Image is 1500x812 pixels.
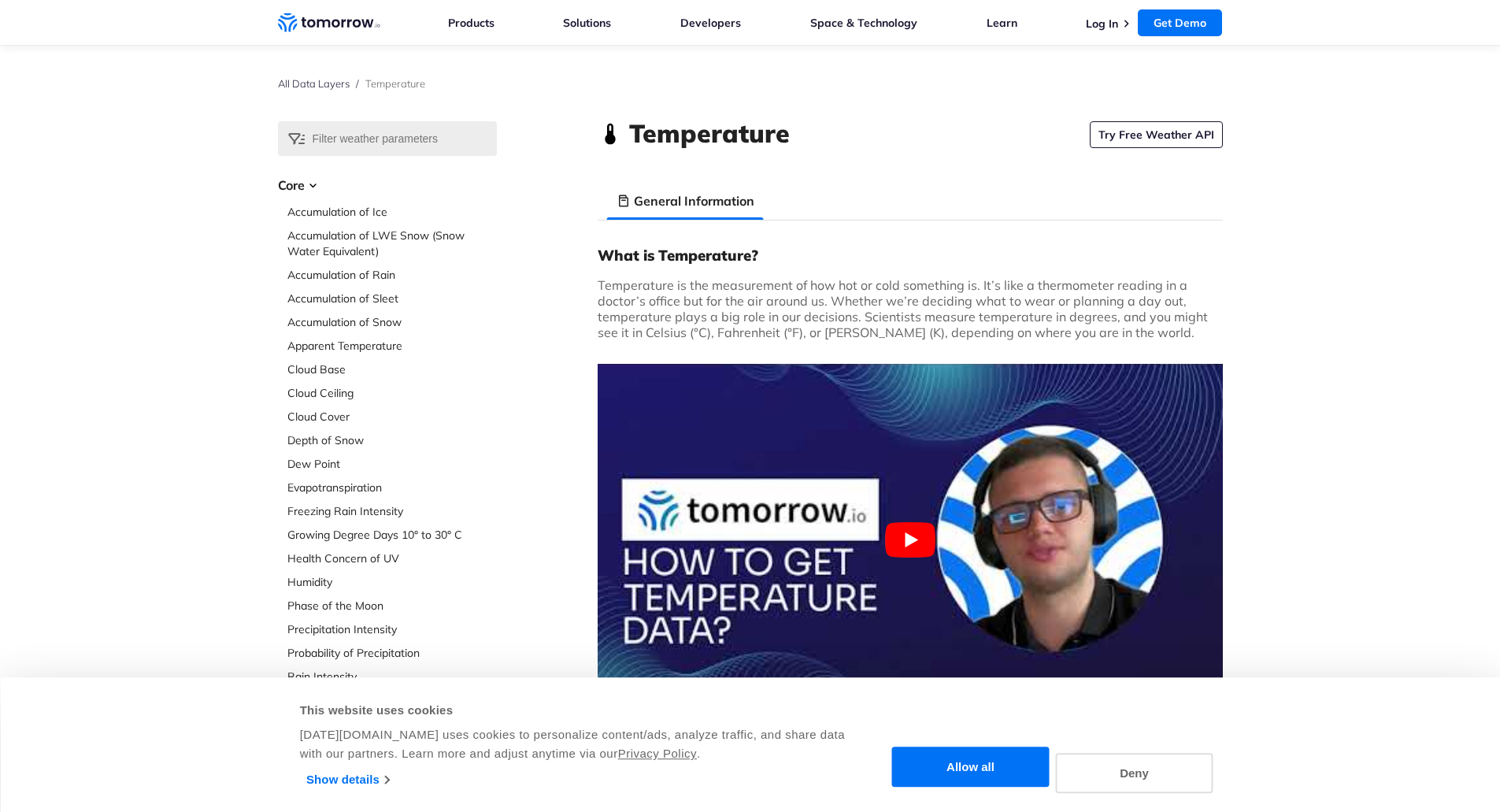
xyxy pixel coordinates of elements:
[287,574,497,590] a: Humidity
[598,277,1223,340] p: Temperature is the measurement of how hot or cold something is. It’s like a thermometer reading i...
[287,503,497,519] a: Freezing Rain Intensity
[287,598,497,614] a: Phase of the Moon
[287,432,497,448] a: Depth of Snow
[278,11,380,35] a: Home link
[287,480,497,495] a: Evapotranspiration
[598,246,1223,265] h3: What is Temperature?
[287,385,497,401] a: Cloud Ceiling
[287,267,497,283] a: Accumulation of Rain
[287,621,497,637] a: Precipitation Intensity
[618,747,697,760] a: Privacy Policy
[1090,121,1223,148] a: Try Free Weather API
[810,16,917,30] a: Space & Technology
[278,176,497,195] h3: Core
[306,768,389,792] a: Show details
[598,364,1223,715] button: Play Youtube video
[300,725,847,763] div: [DATE][DOMAIN_NAME] uses cookies to personalize content/ads, analyze traffic, and share data with...
[680,16,741,30] a: Developers
[287,314,497,330] a: Accumulation of Snow
[607,182,764,220] li: General Information
[287,551,497,566] a: Health Concern of UV
[287,409,497,425] a: Cloud Cover
[287,362,497,377] a: Cloud Base
[448,16,494,30] a: Products
[278,77,350,90] a: All Data Layers
[278,121,497,156] input: Filter weather parameters
[1138,9,1222,36] a: Get Demo
[365,77,425,90] span: Temperature
[300,701,847,720] div: This website uses cookies
[356,77,359,90] span: /
[563,16,611,30] a: Solutions
[287,456,497,472] a: Dew Point
[987,16,1017,30] a: Learn
[1086,17,1118,31] a: Log In
[287,527,497,543] a: Growing Degree Days 10° to 30° C
[287,204,497,220] a: Accumulation of Ice
[892,747,1050,788] button: Allow all
[287,669,497,684] a: Rain Intensity
[629,116,790,150] h1: Temperature
[634,191,754,210] h3: General Information
[1056,753,1213,793] button: Deny
[287,228,497,259] a: Accumulation of LWE Snow (Snow Water Equivalent)
[287,291,497,306] a: Accumulation of Sleet
[287,645,497,661] a: Probability of Precipitation
[287,338,497,354] a: Apparent Temperature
